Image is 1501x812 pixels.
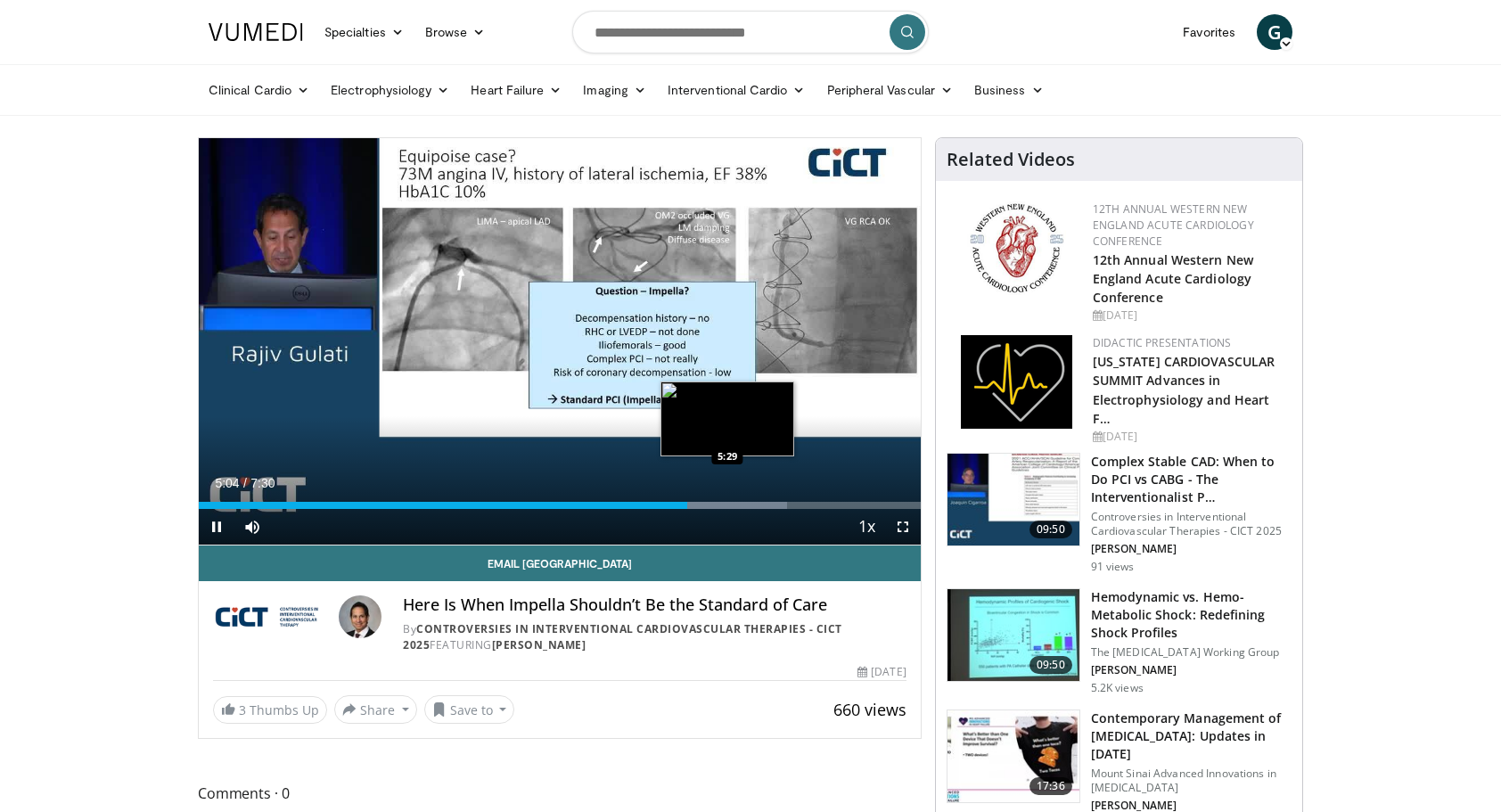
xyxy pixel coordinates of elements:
p: 91 views [1091,560,1135,574]
a: Email [GEOGRAPHIC_DATA] [199,545,921,581]
span: 09:50 [1029,656,1072,674]
span: 17:36 [1029,777,1072,795]
a: Controversies in Interventional Cardiovascular Therapies - CICT 2025 [403,621,842,652]
a: Electrophysiology [320,72,460,108]
img: image.jpeg [660,381,794,456]
span: / [243,476,247,490]
a: Browse [414,14,496,50]
div: Didactic Presentations [1093,335,1288,351]
img: df55f059-d842-45fe-860a-7f3e0b094e1d.150x105_q85_crop-smart_upscale.jpg [947,710,1079,803]
p: [PERSON_NAME] [1091,542,1292,556]
a: Peripheral Vascular [816,72,964,108]
a: Favorites [1172,14,1246,50]
button: Share [334,695,417,724]
button: Mute [234,509,270,545]
p: The [MEDICAL_DATA] Working Group [1091,645,1292,660]
a: [US_STATE] CARDIOVASCULAR SUMMIT Advances in Electrophysiology and Heart F… [1093,353,1275,426]
img: 2496e462-765f-4e8f-879f-a0c8e95ea2b6.150x105_q85_crop-smart_upscale.jpg [947,589,1079,682]
h4: Here Is When Impella Shouldn’t Be the Standard of Care [403,595,906,615]
p: Mount Sinai Advanced Innovations in [MEDICAL_DATA] [1091,767,1292,795]
span: Comments 0 [198,782,922,805]
a: 09:50 Hemodynamic vs. Hemo-Metabolic Shock: Redefining Shock Profiles The [MEDICAL_DATA] Working ... [947,588,1292,695]
p: [PERSON_NAME] [1091,663,1292,677]
button: Pause [199,509,234,545]
input: Search topics, interventions [572,11,929,53]
div: By FEATURING [403,621,906,653]
a: 12th Annual Western New England Acute Cardiology Conference [1093,201,1254,249]
a: 3 Thumbs Up [213,696,327,724]
img: 1860aa7a-ba06-47e3-81a4-3dc728c2b4cf.png.150x105_q85_autocrop_double_scale_upscale_version-0.2.png [961,335,1072,429]
a: Imaging [572,72,657,108]
h3: Hemodynamic vs. Hemo-Metabolic Shock: Redefining Shock Profiles [1091,588,1292,642]
span: 7:30 [250,476,275,490]
span: 5:04 [215,476,239,490]
button: Fullscreen [885,509,921,545]
button: Playback Rate [849,509,885,545]
img: Controversies in Interventional Cardiovascular Therapies - CICT 2025 [213,595,332,638]
a: Interventional Cardio [657,72,816,108]
button: Save to [424,695,515,724]
img: Avatar [339,595,381,638]
h4: Related Videos [947,149,1075,170]
div: [DATE] [1093,429,1288,445]
p: 5.2K views [1091,681,1144,695]
img: 82c57d68-c47c-48c9-9839-2413b7dd3155.150x105_q85_crop-smart_upscale.jpg [947,454,1079,546]
div: [DATE] [1093,308,1288,324]
a: 12th Annual Western New England Acute Cardiology Conference [1093,251,1253,306]
img: VuMedi Logo [209,23,303,41]
h3: Contemporary Management of [MEDICAL_DATA]: Updates in [DATE] [1091,709,1292,763]
a: Clinical Cardio [198,72,320,108]
h3: Complex Stable CAD: When to Do PCI vs CABG - The Interventionalist P… [1091,453,1292,506]
span: 660 views [833,699,906,720]
a: G [1257,14,1292,50]
a: Specialties [314,14,414,50]
div: Progress Bar [199,502,921,509]
img: 0954f259-7907-4053-a817-32a96463ecc8.png.150x105_q85_autocrop_double_scale_upscale_version-0.2.png [967,201,1066,295]
video-js: Video Player [199,138,921,545]
a: Business [964,72,1054,108]
span: 3 [239,701,246,718]
p: Controversies in Interventional Cardiovascular Therapies - CICT 2025 [1091,510,1292,538]
div: [DATE] [857,664,906,680]
a: [PERSON_NAME] [492,637,586,652]
span: 09:50 [1029,521,1072,538]
a: Heart Failure [460,72,572,108]
a: 09:50 Complex Stable CAD: When to Do PCI vs CABG - The Interventionalist P… Controversies in Inte... [947,453,1292,574]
